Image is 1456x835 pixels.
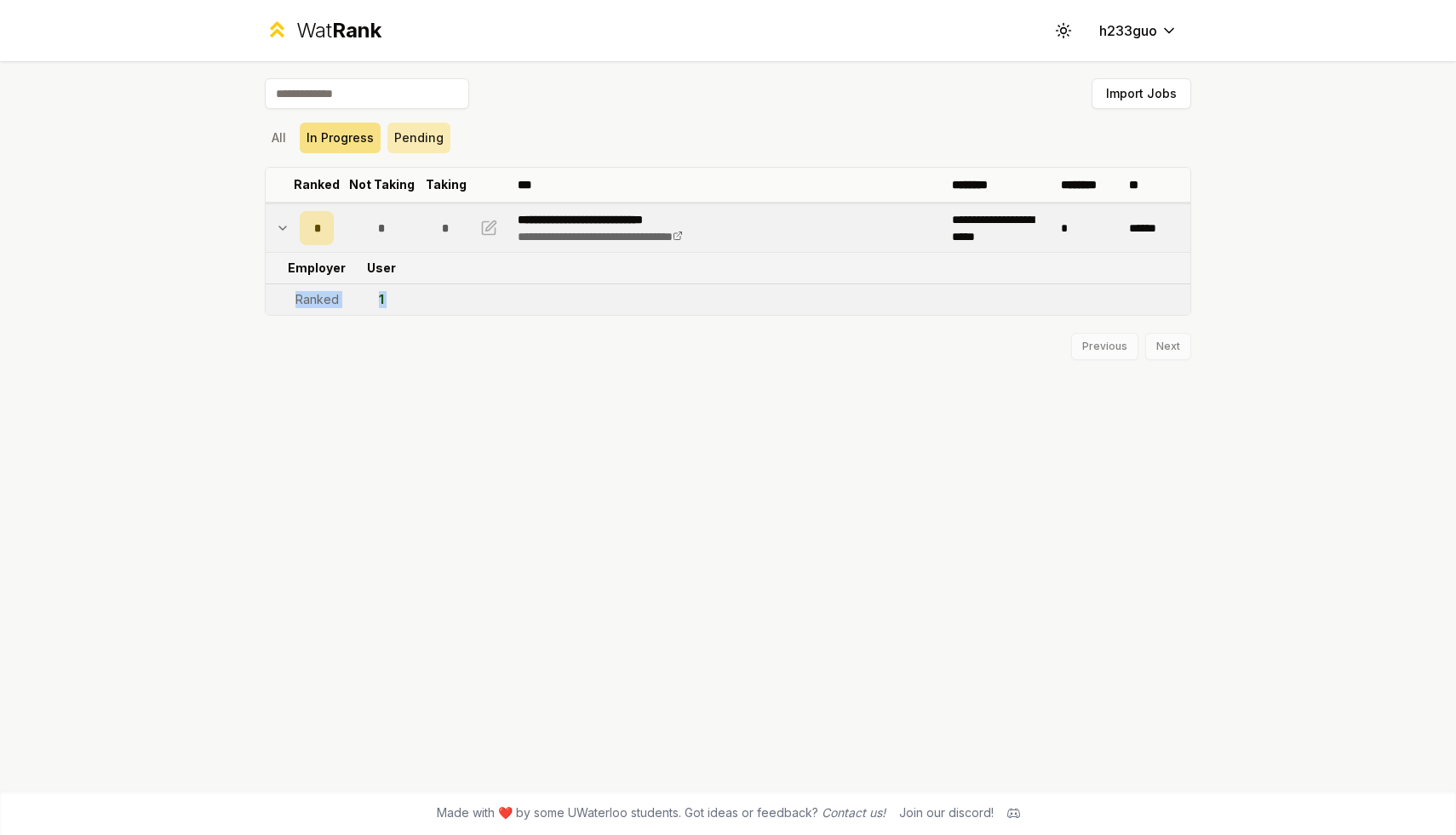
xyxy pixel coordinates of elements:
button: All [265,123,293,153]
button: h233guo [1086,15,1191,46]
button: Pending [387,123,450,153]
span: Rank [332,18,381,43]
div: Wat [296,17,381,44]
a: WatRank [265,17,381,44]
div: 1 [379,291,384,308]
td: Employer [293,253,341,283]
button: Import Jobs [1092,78,1191,109]
p: Taking [426,176,467,193]
div: Ranked [295,291,339,308]
p: Ranked [294,176,340,193]
button: In Progress [300,123,381,153]
td: User [341,253,422,283]
div: Join our discord! [899,804,994,821]
span: Made with ❤️ by some UWaterloo students. Got ideas or feedback? [437,804,886,821]
p: Not Taking [349,176,415,193]
a: Contact us! [822,805,886,820]
span: h233guo [1099,20,1157,41]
